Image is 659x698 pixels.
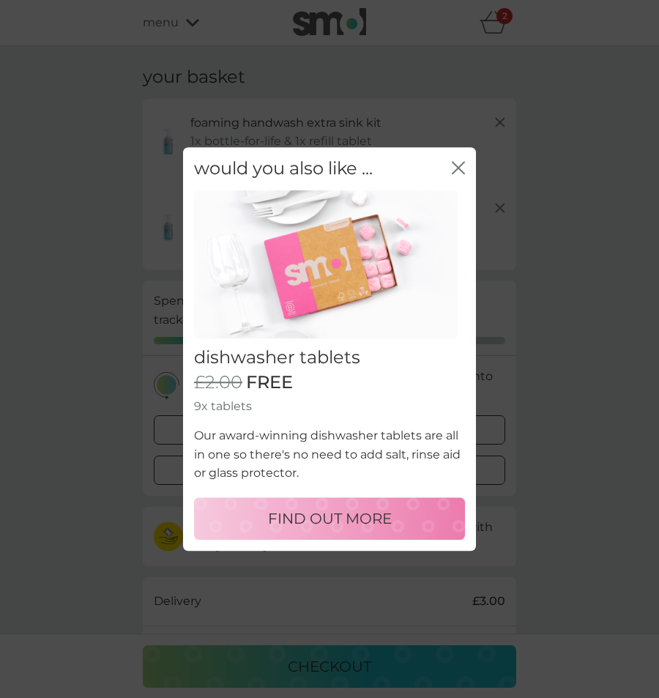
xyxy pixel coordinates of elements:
h2: would you also like ... [194,158,373,179]
span: FREE [246,372,293,393]
button: close [452,161,465,177]
button: FIND OUT MORE [194,497,465,540]
span: £2.00 [194,372,242,393]
p: Our award-winning dishwasher tablets are all in one so there's no need to add salt, rinse aid or ... [194,426,465,483]
p: 9x tablets [194,397,465,416]
p: FIND OUT MORE [268,507,392,530]
h2: dishwasher tablets [194,347,465,368]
